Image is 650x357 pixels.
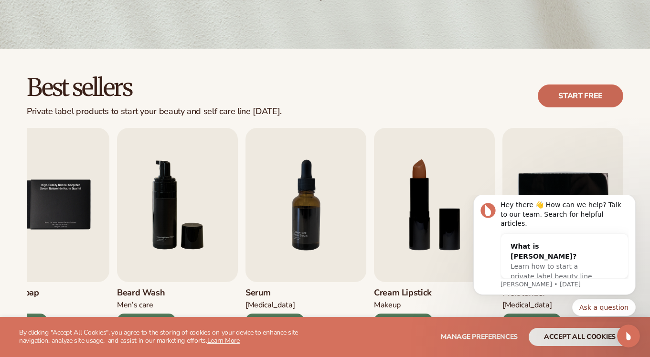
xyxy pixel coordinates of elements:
span: Learn how to start a private label beauty line with [PERSON_NAME] [52,67,133,95]
div: What is [PERSON_NAME]?Learn how to start a private label beauty line with [PERSON_NAME] [42,39,150,104]
button: accept all cookies [529,328,631,346]
div: $14 PROFIT [374,314,433,328]
div: Private label products to start your beauty and self care line [DATE]. [27,106,282,117]
h2: Best sellers [27,75,282,101]
button: Manage preferences [441,328,518,346]
div: Men’s Care [117,300,176,310]
a: Start free [538,84,623,107]
h3: Serum [245,288,304,298]
div: $32 PROFIT [245,314,304,328]
div: Hey there 👋 How can we help? Talk to our team. Search for helpful articles. [42,5,170,33]
button: Quick reply: Ask a question [113,104,177,121]
div: Quick reply options [14,104,177,121]
a: 8 / 9 [374,128,495,328]
p: Message from Lee, sent 2w ago [42,85,170,94]
a: 9 / 9 [502,128,623,328]
a: Learn More [207,336,240,345]
iframe: Intercom notifications message [459,195,650,322]
a: 6 / 9 [117,128,238,328]
p: By clicking "Accept All Cookies", you agree to the storing of cookies on your device to enhance s... [19,329,323,345]
iframe: Intercom live chat [617,325,640,347]
img: Profile image for Lee [21,8,37,23]
h3: Cream Lipstick [374,288,433,298]
div: $10 PROFIT [117,314,176,328]
div: Makeup [374,300,433,310]
a: 7 / 9 [245,128,366,328]
span: Manage preferences [441,332,518,341]
div: Message content [42,5,170,84]
div: What is [PERSON_NAME]? [52,46,140,66]
h3: Beard Wash [117,288,176,298]
div: [MEDICAL_DATA] [245,300,304,310]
